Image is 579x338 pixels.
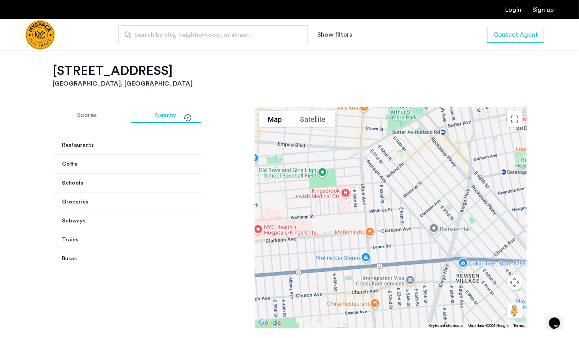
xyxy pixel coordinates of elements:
span: Contact Agent [493,30,538,39]
button: Show satellite imagery [291,111,335,127]
input: Apartment Search [118,25,308,44]
span: Map data ©2025 Google [468,324,509,328]
button: Keyboard shortcuts [429,323,463,329]
mat-panel-title: Subways [62,217,231,225]
button: Show or hide filters [317,30,352,39]
button: Map camera controls [507,275,523,290]
button: button [487,27,544,43]
button: Show street map [259,111,291,127]
mat-expansion-panel-header: Groceries [53,192,250,211]
mat-panel-title: Groceries [62,198,231,206]
mat-panel-title: Schools [62,179,231,187]
img: Google [257,318,283,328]
mat-expansion-panel-header: Coffe [53,155,250,174]
mat-expansion-panel-header: Trains [53,230,250,249]
span: Scores [77,112,97,118]
a: Login [505,7,521,13]
a: Open this area in Google Maps (opens a new window) [257,318,283,328]
img: logo [25,20,55,50]
mat-panel-title: Buses [62,255,231,263]
span: Nearby [156,112,176,118]
mat-panel-title: Coffe [62,160,231,168]
a: Terms (opens in new tab) [514,323,524,329]
mat-expansion-panel-header: Subways [53,211,250,230]
h2: [STREET_ADDRESS] [53,63,527,79]
button: Drag Pegman onto the map to open Street View [507,303,523,319]
mat-expansion-panel-header: Buses [53,249,250,268]
mat-panel-title: Trains [62,236,231,244]
button: Toggle fullscreen view [507,111,523,127]
iframe: chat widget [546,306,571,330]
a: Cazamio Logo [25,20,55,50]
a: Registration [532,7,554,13]
mat-expansion-panel-header: Schools [53,174,250,192]
h3: [GEOGRAPHIC_DATA], [GEOGRAPHIC_DATA] [53,79,527,88]
mat-panel-title: Restaurants [62,141,231,149]
mat-expansion-panel-header: Restaurants [53,136,250,155]
span: Search by city, neighborhood, or street. [134,30,286,40]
